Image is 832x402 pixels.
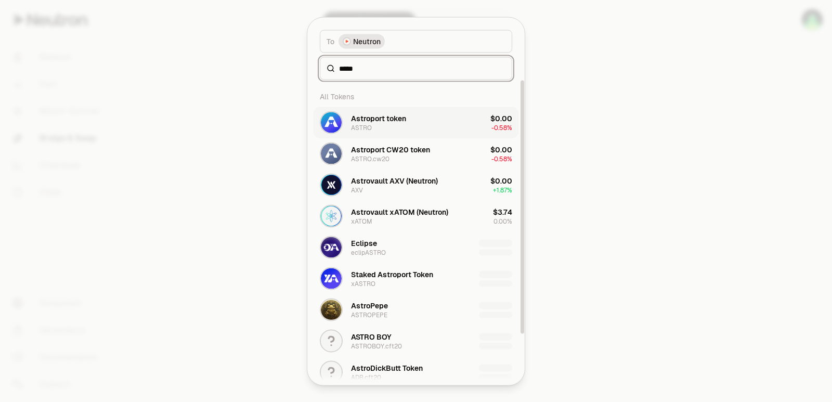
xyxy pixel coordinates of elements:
[314,86,518,107] div: All Tokens
[351,362,423,373] div: AstroDickButt Token
[314,200,518,231] button: xATOM LogoAstrovault xATOM (Neutron)xATOM$3.740.00%
[351,279,375,288] div: xASTRO
[491,154,512,163] span: -0.58%
[353,36,381,46] span: Neutron
[351,310,387,319] div: ASTROPEPE
[490,144,512,154] div: $0.00
[351,217,372,225] div: xATOM
[493,217,512,225] span: 0.00%
[314,294,518,325] button: ASTROPEPE LogoAstroPepeASTROPEPE
[351,123,372,132] div: ASTRO
[321,268,342,289] img: xASTRO Logo
[351,154,389,163] div: ASTRO.cw20
[314,356,518,387] button: AstroDickButt TokenADB.cft20
[321,299,342,320] img: ASTROPEPE Logo
[351,342,402,350] div: ASTROBOY.cft20
[314,107,518,138] button: ASTRO LogoAstroport tokenASTRO$0.00-0.58%
[493,206,512,217] div: $3.74
[321,112,342,133] img: ASTRO Logo
[351,248,386,256] div: eclipASTRO
[321,174,342,195] img: AXV Logo
[327,36,334,46] span: To
[491,123,512,132] span: -0.58%
[490,175,512,186] div: $0.00
[351,331,392,342] div: ASTRO BOY
[314,325,518,356] button: ASTRO BOYASTROBOY.cft20
[344,38,350,44] img: Neutron Logo
[351,144,430,154] div: Astroport CW20 token
[351,300,388,310] div: AstroPepe
[314,169,518,200] button: AXV LogoAstrovault AXV (Neutron)AXV$0.00+1.87%
[314,231,518,263] button: eclipASTRO LogoEclipseeclipASTRO
[351,186,363,194] div: AXV
[321,205,342,226] img: xATOM Logo
[351,206,448,217] div: Astrovault xATOM (Neutron)
[320,30,512,53] button: ToNeutron LogoNeutron
[351,113,406,123] div: Astroport token
[490,113,512,123] div: $0.00
[351,238,377,248] div: Eclipse
[351,269,433,279] div: Staked Astroport Token
[314,263,518,294] button: xASTRO LogoStaked Astroport TokenxASTRO
[314,138,518,169] button: ASTRO.cw20 LogoAstroport CW20 tokenASTRO.cw20$0.00-0.58%
[493,186,512,194] span: + 1.87%
[351,373,381,381] div: ADB.cft20
[321,143,342,164] img: ASTRO.cw20 Logo
[351,175,438,186] div: Astrovault AXV (Neutron)
[321,237,342,257] img: eclipASTRO Logo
